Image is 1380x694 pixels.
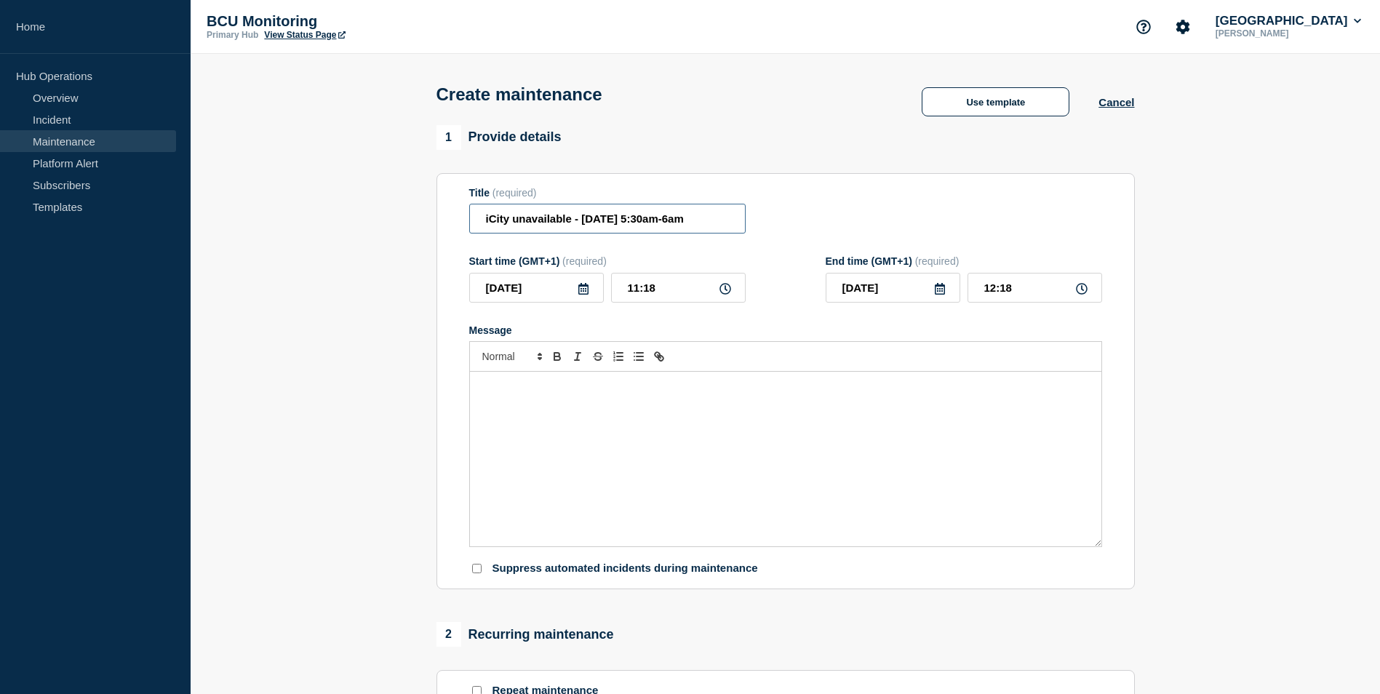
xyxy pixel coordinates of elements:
div: Start time (GMT+1) [469,255,746,267]
span: 1 [436,125,461,150]
span: (required) [492,187,537,199]
div: Message [470,372,1101,546]
p: Primary Hub [207,30,258,40]
button: Toggle ordered list [608,348,629,365]
button: Toggle bulleted list [629,348,649,365]
div: End time (GMT+1) [826,255,1102,267]
span: 2 [436,622,461,647]
span: Font size [476,348,547,365]
span: (required) [915,255,960,267]
div: Recurring maintenance [436,622,614,647]
p: Suppress automated incidents during maintenance [492,562,758,575]
button: Toggle link [649,348,669,365]
button: Toggle bold text [547,348,567,365]
p: BCU Monitoring [207,13,498,30]
a: View Status Page [264,30,345,40]
span: (required) [562,255,607,267]
button: Cancel [1098,96,1134,108]
div: Title [469,187,746,199]
input: Suppress automated incidents during maintenance [472,564,482,573]
input: YYYY-MM-DD [469,273,604,303]
button: [GEOGRAPHIC_DATA] [1213,14,1364,28]
button: Toggle strikethrough text [588,348,608,365]
input: Title [469,204,746,234]
input: HH:MM [968,273,1102,303]
h1: Create maintenance [436,84,602,105]
button: Use template [922,87,1069,116]
div: Provide details [436,125,562,150]
input: YYYY-MM-DD [826,273,960,303]
button: Support [1128,12,1159,42]
input: HH:MM [611,273,746,303]
button: Account settings [1168,12,1198,42]
div: Message [469,324,1102,336]
p: [PERSON_NAME] [1213,28,1364,39]
button: Toggle italic text [567,348,588,365]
